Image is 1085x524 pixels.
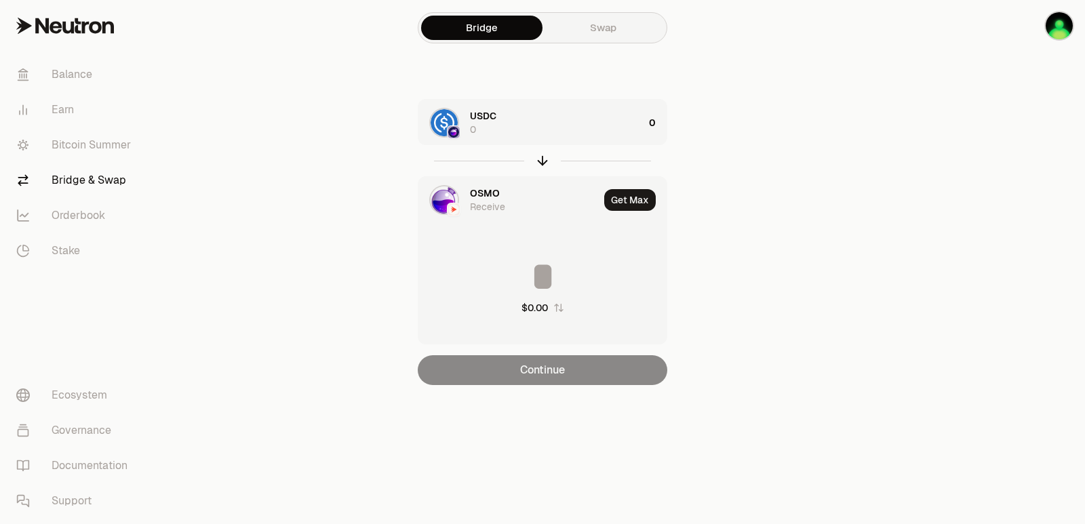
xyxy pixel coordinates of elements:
[418,100,667,146] button: USDC LogoOsmosis LogoOsmosis LogoUSDC00
[5,92,146,127] a: Earn
[5,413,146,448] a: Governance
[431,109,458,136] img: USDC Logo
[5,483,146,519] a: Support
[5,127,146,163] a: Bitcoin Summer
[542,16,664,40] a: Swap
[418,177,599,223] div: OSMO LogoNeutron LogoNeutron LogoOSMOReceive
[5,448,146,483] a: Documentation
[521,301,548,315] div: $0.00
[431,186,458,214] img: OSMO Logo
[448,204,459,215] img: Neutron Logo
[521,301,564,315] button: $0.00
[5,198,146,233] a: Orderbook
[649,100,667,146] div: 0
[448,127,459,138] img: Osmosis Logo
[5,57,146,92] a: Balance
[470,200,505,214] div: Receive
[470,123,476,136] div: 0
[5,378,146,413] a: Ecosystem
[421,16,542,40] a: Bridge
[470,109,496,123] span: USDC
[5,233,146,268] a: Stake
[604,189,656,211] button: Get Max
[1046,12,1073,39] img: sandy mercy
[418,100,644,146] div: USDC LogoOsmosis LogoOsmosis LogoUSDC0
[5,163,146,198] a: Bridge & Swap
[470,186,500,200] span: OSMO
